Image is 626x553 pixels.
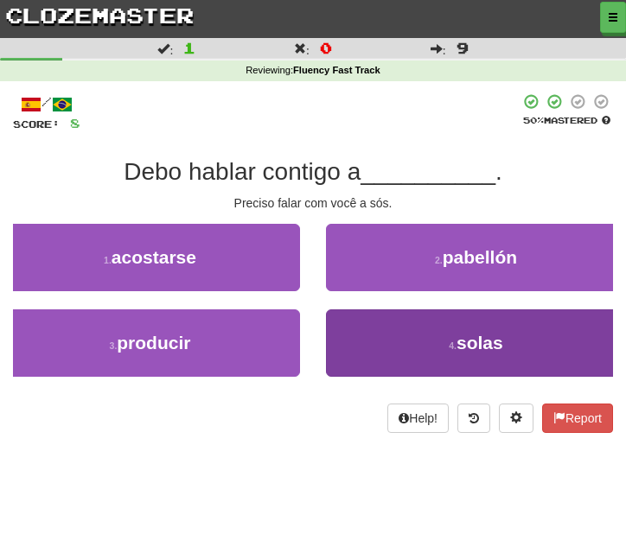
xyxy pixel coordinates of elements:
button: Help! [387,404,449,433]
span: . [495,158,502,185]
span: Debo hablar contigo a [124,158,361,185]
span: 1 [183,39,195,56]
div: / [13,93,80,115]
small: 4 . [449,340,457,351]
span: 8 [70,116,80,130]
button: Round history (alt+y) [457,404,490,433]
span: __________ [361,158,495,185]
span: : [294,42,310,54]
div: Preciso falar com você a sós. [13,194,613,212]
small: 2 . [435,255,443,265]
span: Score: [13,118,60,130]
span: producir [117,333,190,353]
span: 0 [320,39,332,56]
span: solas [457,333,503,353]
button: 2.pabellón [326,224,626,291]
strong: Fluency Fast Track [293,65,380,75]
small: 3 . [110,340,118,351]
span: : [157,42,173,54]
button: 4.solas [326,309,626,377]
span: : [431,42,446,54]
span: 50 % [523,115,544,125]
span: pabellón [443,247,517,267]
button: Report [542,404,613,433]
div: Mastered [520,114,613,126]
span: acostarse [112,247,196,267]
small: 1 . [104,255,112,265]
span: 9 [457,39,469,56]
